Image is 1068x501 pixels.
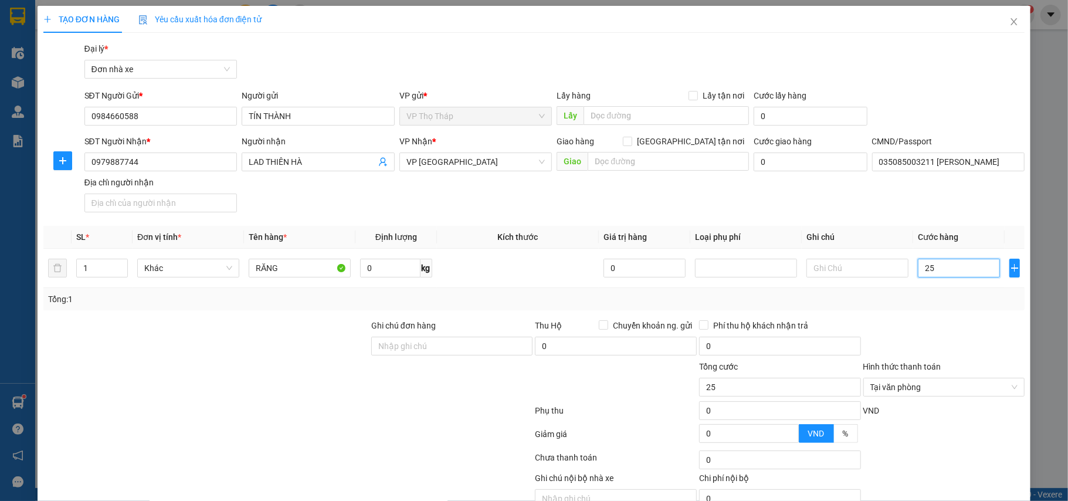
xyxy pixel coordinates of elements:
span: Tại văn phòng [870,378,1018,396]
span: Tên hàng [249,232,287,242]
button: delete [48,259,67,277]
input: 0 [603,259,686,277]
span: VP Ninh Bình [406,153,545,171]
input: Địa chỉ của người nhận [84,194,238,212]
span: Kích thước [497,232,538,242]
button: plus [53,151,72,170]
th: Loại phụ phí [690,226,802,249]
div: SĐT Người Nhận [84,135,238,148]
div: CMND/Passport [872,135,1025,148]
button: plus [1009,259,1020,277]
div: Giảm giá [534,428,698,448]
span: Đại lý [84,44,108,53]
label: Hình thức thanh toán [863,362,941,371]
span: Tổng cước [699,362,738,371]
button: Close [998,6,1030,39]
input: Dọc đường [588,152,749,171]
span: VP Nhận [399,137,432,146]
label: Cước giao hàng [754,137,812,146]
span: [GEOGRAPHIC_DATA] tận nơi [632,135,749,148]
th: Ghi chú [802,226,913,249]
span: Thu Hộ [535,321,562,330]
span: plus [54,156,72,165]
span: plus [1010,263,1020,273]
img: icon [138,15,148,25]
span: Giao [557,152,588,171]
span: kg [421,259,432,277]
input: Dọc đường [584,106,749,125]
div: Người gửi [242,89,395,102]
span: % [843,429,849,438]
span: Lấy [557,106,584,125]
span: VND [863,406,880,415]
span: Đơn vị tính [137,232,181,242]
div: Người nhận [242,135,395,148]
div: VP gửi [399,89,552,102]
span: TẠO ĐƠN HÀNG [43,15,120,24]
label: Cước lấy hàng [754,91,806,100]
div: Tổng: 1 [48,293,413,306]
span: Yêu cầu xuất hóa đơn điện tử [138,15,262,24]
span: user-add [378,157,388,167]
span: Lấy tận nơi [698,89,749,102]
input: Ghi Chú [806,259,908,277]
span: Phí thu hộ khách nhận trả [708,319,813,332]
div: SĐT Người Gửi [84,89,238,102]
span: Khác [144,259,232,277]
span: Lấy hàng [557,91,591,100]
input: Cước giao hàng [754,153,867,171]
div: Chi phí nội bộ [699,472,861,489]
span: Cước hàng [918,232,958,242]
span: VP Thọ Tháp [406,107,545,125]
input: Ghi chú đơn hàng [371,337,533,356]
span: Giá trị hàng [603,232,647,242]
span: Giao hàng [557,137,594,146]
span: close [1009,17,1019,26]
div: Địa chỉ người nhận [84,176,238,189]
span: SL [76,232,86,242]
span: Đơn nhà xe [91,60,230,78]
span: VND [808,429,825,438]
div: Chưa thanh toán [534,451,698,472]
div: Phụ thu [534,404,698,425]
input: VD: Bàn, Ghế [249,259,351,277]
label: Ghi chú đơn hàng [371,321,436,330]
input: Cước lấy hàng [754,107,867,126]
span: Chuyển khoản ng. gửi [608,319,697,332]
div: Ghi chú nội bộ nhà xe [535,472,697,489]
span: plus [43,15,52,23]
span: Định lượng [375,232,417,242]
